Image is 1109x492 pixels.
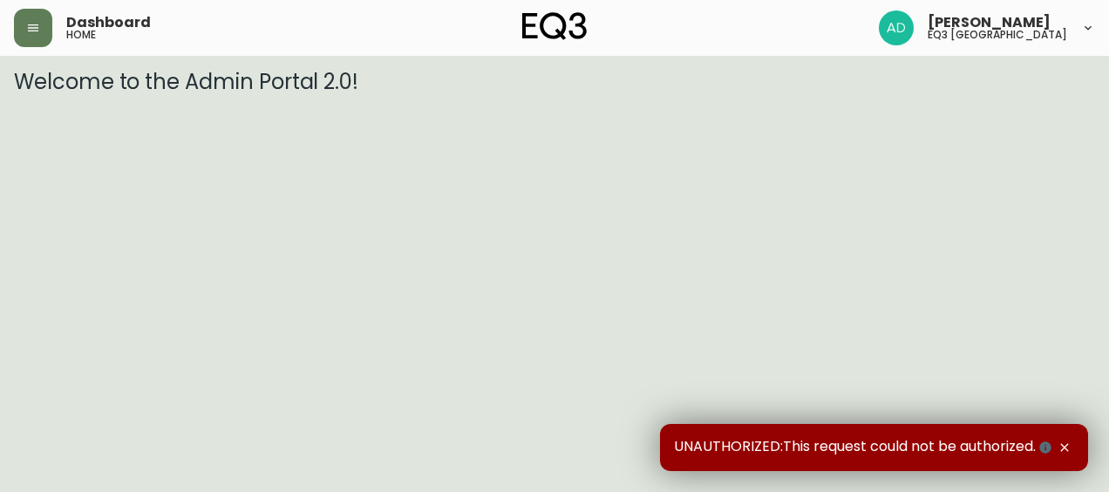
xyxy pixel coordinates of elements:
[879,10,914,45] img: 308eed972967e97254d70fe596219f44
[66,30,96,40] h5: home
[14,70,1095,94] h3: Welcome to the Admin Portal 2.0!
[522,12,587,40] img: logo
[674,438,1055,457] span: UNAUTHORIZED:This request could not be authorized.
[928,16,1051,30] span: [PERSON_NAME]
[66,16,151,30] span: Dashboard
[928,30,1067,40] h5: eq3 [GEOGRAPHIC_DATA]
